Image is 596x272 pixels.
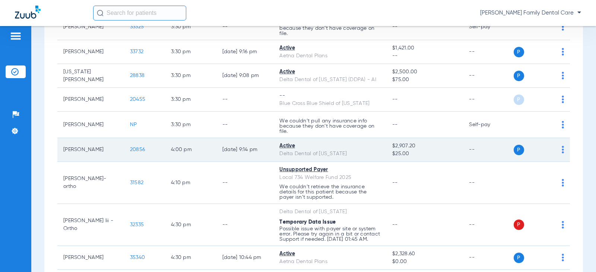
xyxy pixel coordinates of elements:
td: Self-pay [463,112,513,138]
img: hamburger-icon [10,32,22,41]
td: [PERSON_NAME] [57,246,124,270]
td: [DATE] 9:14 PM [216,138,274,162]
span: P [514,220,524,230]
td: 3:30 PM [165,112,216,138]
td: -- [463,40,513,64]
td: [PERSON_NAME]-ortho [57,162,124,204]
input: Search for patients [93,6,186,20]
div: Delta Dental of [US_STATE] [279,208,380,216]
span: 35340 [130,255,145,260]
span: -- [392,97,398,102]
div: Blue Cross Blue Shield of [US_STATE] [279,100,380,108]
span: $25.00 [392,150,457,158]
td: Self-pay [463,14,513,40]
td: [DATE] 9:16 PM [216,40,274,64]
span: $1,421.00 [392,44,457,52]
img: group-dot-blue.svg [562,48,564,55]
div: Active [279,142,380,150]
div: Aetna Dental Plans [279,258,380,266]
div: Delta Dental of [US_STATE] [279,150,380,158]
td: -- [463,88,513,112]
td: 3:30 PM [165,88,216,112]
td: -- [463,64,513,88]
div: Aetna Dental Plans [279,52,380,60]
span: -- [392,222,398,227]
p: We couldn’t pull any insurance info because they don’t have coverage on file. [279,20,380,36]
span: P [514,253,524,263]
img: Search Icon [97,10,104,16]
td: -- [463,162,513,204]
td: [PERSON_NAME] [57,112,124,138]
p: We couldn’t pull any insurance info because they don’t have coverage on file. [279,118,380,134]
td: -- [216,204,274,246]
img: group-dot-blue.svg [562,72,564,79]
span: $2,500.00 [392,68,457,76]
span: 28838 [130,73,145,78]
img: group-dot-blue.svg [562,179,564,186]
td: [PERSON_NAME] [57,88,124,112]
div: Local 734 Welfare Fund 2025 [279,174,380,182]
img: group-dot-blue.svg [562,146,564,153]
td: -- [216,88,274,112]
span: $0.00 [392,258,457,266]
div: Active [279,68,380,76]
span: NP [130,122,137,127]
td: 4:30 PM [165,246,216,270]
td: [PERSON_NAME] [57,14,124,40]
td: [PERSON_NAME] [57,138,124,162]
div: Unsupported Payer [279,166,380,174]
span: 31582 [130,180,143,185]
span: 20856 [130,147,145,152]
img: group-dot-blue.svg [562,23,564,31]
span: P [514,47,524,57]
td: -- [216,162,274,204]
td: -- [216,112,274,138]
td: [DATE] 9:08 PM [216,64,274,88]
img: group-dot-blue.svg [562,221,564,228]
span: 32335 [130,222,144,227]
div: Delta Dental of [US_STATE] (DDPA) - AI [279,76,380,84]
td: [US_STATE][PERSON_NAME] [57,64,124,88]
td: 4:30 PM [165,204,216,246]
img: group-dot-blue.svg [562,96,564,103]
span: Temporary Data Issue [279,220,336,225]
td: 4:00 PM [165,138,216,162]
span: 33325 [130,24,144,29]
div: -- [279,92,380,100]
td: 3:30 PM [165,14,216,40]
span: P [514,95,524,105]
td: 3:30 PM [165,64,216,88]
p: Possible issue with payer site or system error. Please try again in a bit or contact Support if n... [279,226,380,242]
td: -- [463,138,513,162]
span: [PERSON_NAME] Family Dental Care [480,9,581,17]
div: Active [279,44,380,52]
img: Zuub Logo [15,6,41,19]
td: [DATE] 10:44 PM [216,246,274,270]
span: -- [392,122,398,127]
span: 33732 [130,49,143,54]
img: group-dot-blue.svg [562,254,564,261]
span: $2,907.20 [392,142,457,150]
td: -- [216,14,274,40]
p: We couldn’t retrieve the insurance details for this patient because the payer isn’t supported. [279,184,380,200]
span: -- [392,24,398,29]
td: -- [463,246,513,270]
span: $75.00 [392,76,457,84]
td: [PERSON_NAME] [57,40,124,64]
td: 4:10 PM [165,162,216,204]
span: 20455 [130,97,145,102]
td: [PERSON_NAME] Iii - Ortho [57,204,124,246]
span: -- [392,52,457,60]
td: -- [463,204,513,246]
span: -- [392,180,398,185]
td: 3:30 PM [165,40,216,64]
img: group-dot-blue.svg [562,121,564,128]
span: P [514,145,524,155]
span: $2,328.60 [392,250,457,258]
div: Active [279,250,380,258]
span: P [514,71,524,81]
